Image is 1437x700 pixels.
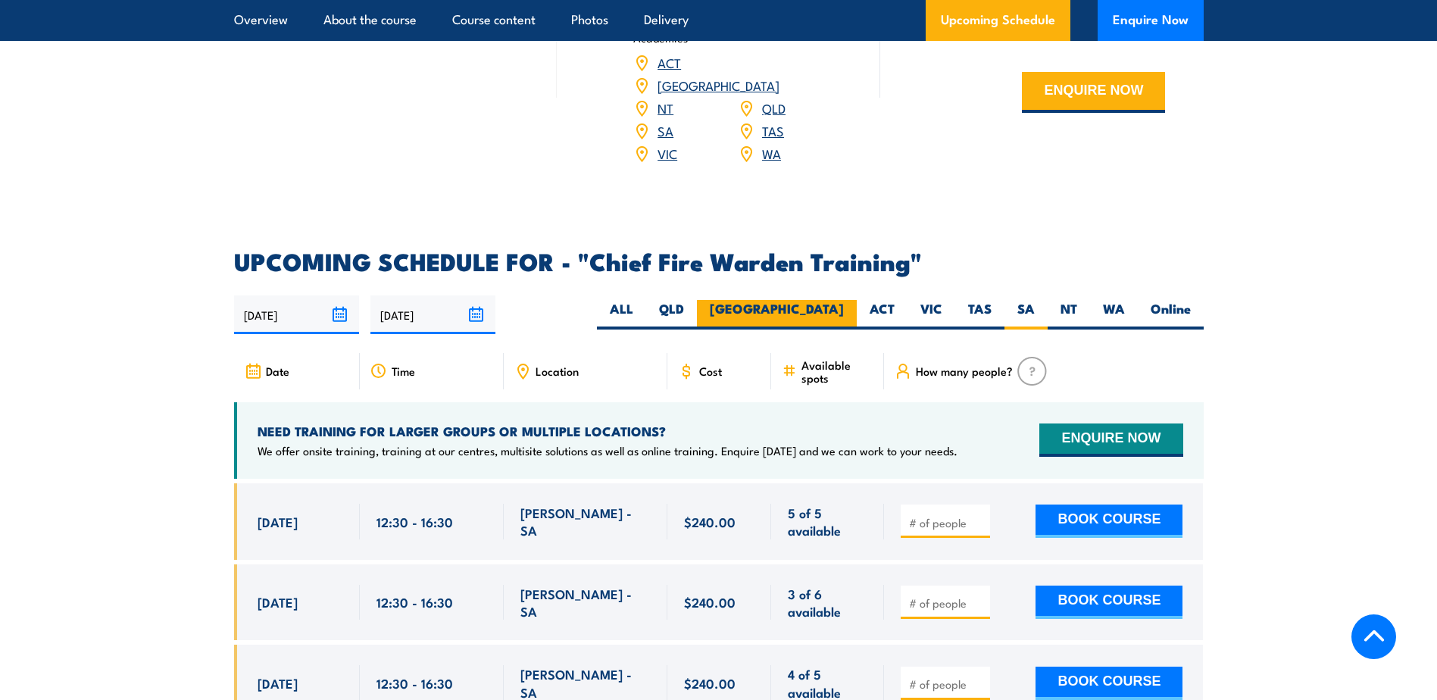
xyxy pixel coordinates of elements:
[1036,586,1182,619] button: BOOK COURSE
[684,674,736,692] span: $240.00
[699,364,722,377] span: Cost
[376,513,453,530] span: 12:30 - 16:30
[1138,300,1204,330] label: Online
[801,358,873,384] span: Available spots
[536,364,579,377] span: Location
[909,515,985,530] input: # of people
[684,513,736,530] span: $240.00
[258,513,298,530] span: [DATE]
[258,593,298,611] span: [DATE]
[376,674,453,692] span: 12:30 - 16:30
[1048,300,1090,330] label: NT
[762,98,786,117] a: QLD
[376,593,453,611] span: 12:30 - 16:30
[234,250,1204,271] h2: UPCOMING SCHEDULE FOR - "Chief Fire Warden Training"
[788,504,867,539] span: 5 of 5 available
[1090,300,1138,330] label: WA
[684,593,736,611] span: $240.00
[857,300,907,330] label: ACT
[258,423,957,439] h4: NEED TRAINING FOR LARGER GROUPS OR MULTIPLE LOCATIONS?
[1036,667,1182,700] button: BOOK COURSE
[1036,505,1182,538] button: BOOK COURSE
[370,295,495,334] input: To date
[907,300,955,330] label: VIC
[1022,72,1165,113] button: ENQUIRE NOW
[658,98,673,117] a: NT
[266,364,289,377] span: Date
[658,144,677,162] a: VIC
[234,295,359,334] input: From date
[597,300,646,330] label: ALL
[1039,423,1182,457] button: ENQUIRE NOW
[392,364,415,377] span: Time
[658,76,779,94] a: [GEOGRAPHIC_DATA]
[788,585,867,620] span: 3 of 6 available
[762,144,781,162] a: WA
[909,595,985,611] input: # of people
[1004,300,1048,330] label: SA
[658,121,673,139] a: SA
[916,364,1013,377] span: How many people?
[520,585,651,620] span: [PERSON_NAME] - SA
[909,677,985,692] input: # of people
[520,504,651,539] span: [PERSON_NAME] - SA
[658,53,681,71] a: ACT
[258,443,957,458] p: We offer onsite training, training at our centres, multisite solutions as well as online training...
[697,300,857,330] label: [GEOGRAPHIC_DATA]
[762,121,784,139] a: TAS
[258,674,298,692] span: [DATE]
[955,300,1004,330] label: TAS
[646,300,697,330] label: QLD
